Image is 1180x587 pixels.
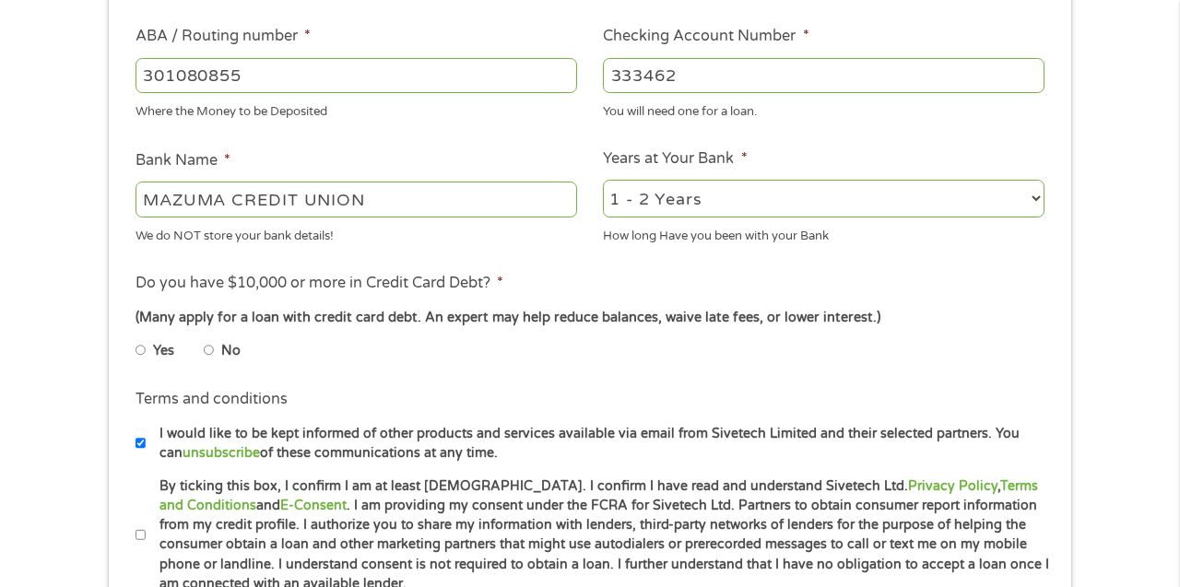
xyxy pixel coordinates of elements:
div: You will need one for a loan. [603,97,1044,122]
label: Do you have $10,000 or more in Credit Card Debt? [136,274,503,293]
label: Years at Your Bank [603,149,747,169]
input: 345634636 [603,58,1044,93]
label: No [221,341,241,361]
label: Terms and conditions [136,390,288,409]
label: I would like to be kept informed of other products and services available via email from Sivetech... [146,424,1050,464]
div: How long Have you been with your Bank [603,220,1044,245]
div: We do NOT store your bank details! [136,220,577,245]
div: (Many apply for a loan with credit card debt. An expert may help reduce balances, waive late fees... [136,308,1044,328]
label: Bank Name [136,151,230,170]
a: Privacy Policy [908,478,997,494]
a: Terms and Conditions [159,478,1038,513]
label: Checking Account Number [603,27,808,46]
input: 263177916 [136,58,577,93]
label: Yes [153,341,174,361]
a: unsubscribe [183,445,260,461]
label: ABA / Routing number [136,27,311,46]
a: E-Consent [280,498,347,513]
div: Where the Money to be Deposited [136,97,577,122]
